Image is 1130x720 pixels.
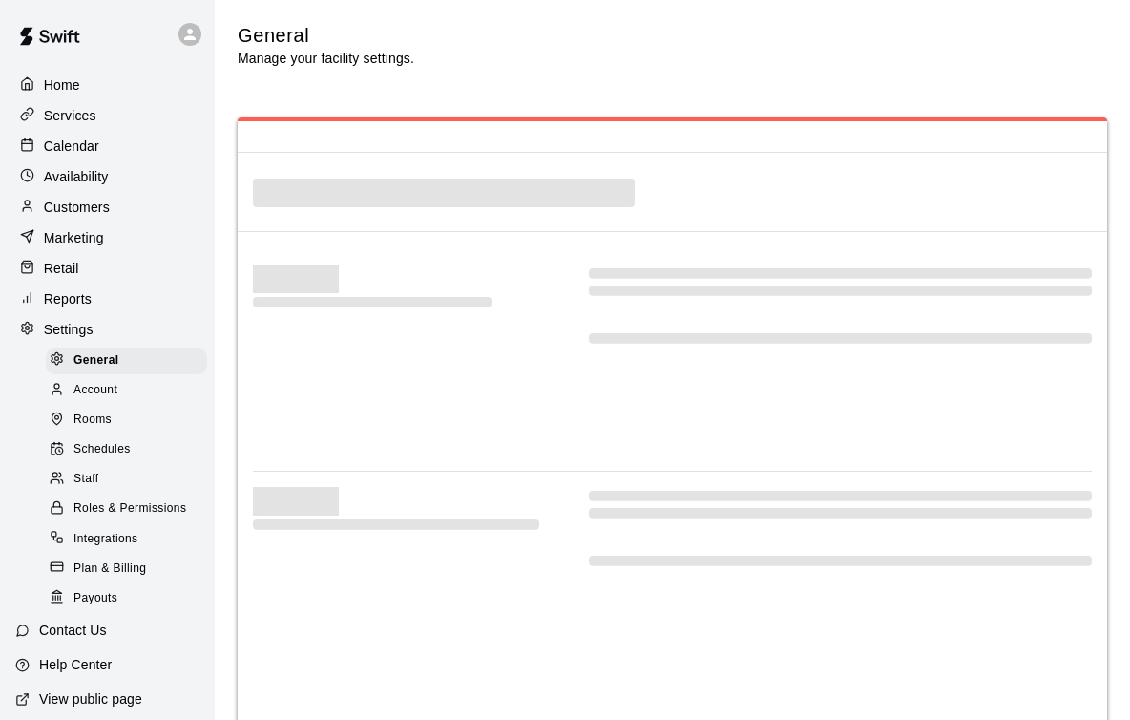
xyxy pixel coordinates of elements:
[46,375,215,405] a: Account
[44,167,109,186] p: Availability
[46,554,215,583] a: Plan & Billing
[46,436,207,463] div: Schedules
[15,315,199,344] a: Settings
[73,470,98,489] span: Staff
[46,348,207,374] div: General
[15,101,199,130] a: Services
[39,655,112,674] p: Help Center
[46,583,215,613] a: Payouts
[39,621,107,640] p: Contact Us
[73,440,131,459] span: Schedules
[46,466,207,493] div: Staff
[73,381,117,400] span: Account
[46,406,215,435] a: Rooms
[73,411,112,430] span: Rooms
[238,49,414,68] p: Manage your facility settings.
[46,526,207,553] div: Integrations
[15,132,199,160] a: Calendar
[39,689,142,709] p: View public page
[73,560,146,579] span: Plan & Billing
[44,320,94,339] p: Settings
[73,499,186,519] span: Roles & Permissions
[46,465,215,495] a: Staff
[15,162,199,191] a: Availability
[44,75,80,95] p: Home
[46,377,207,404] div: Account
[44,259,79,278] p: Retail
[46,496,207,522] div: Roles & Permissions
[15,193,199,222] a: Customers
[15,254,199,283] a: Retail
[73,530,138,549] span: Integrations
[73,351,119,371] span: General
[15,71,199,99] a: Home
[46,435,215,465] a: Schedules
[46,524,215,554] a: Integrations
[46,495,215,524] a: Roles & Permissions
[46,346,215,375] a: General
[15,223,199,252] a: Marketing
[44,106,96,125] p: Services
[46,556,207,582] div: Plan & Billing
[46,407,207,434] div: Rooms
[44,289,92,308] p: Reports
[44,228,104,247] p: Marketing
[238,23,414,49] h5: General
[44,137,99,156] p: Calendar
[73,589,117,608] span: Payouts
[44,198,110,217] p: Customers
[15,285,199,313] a: Reports
[46,585,207,612] div: Payouts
